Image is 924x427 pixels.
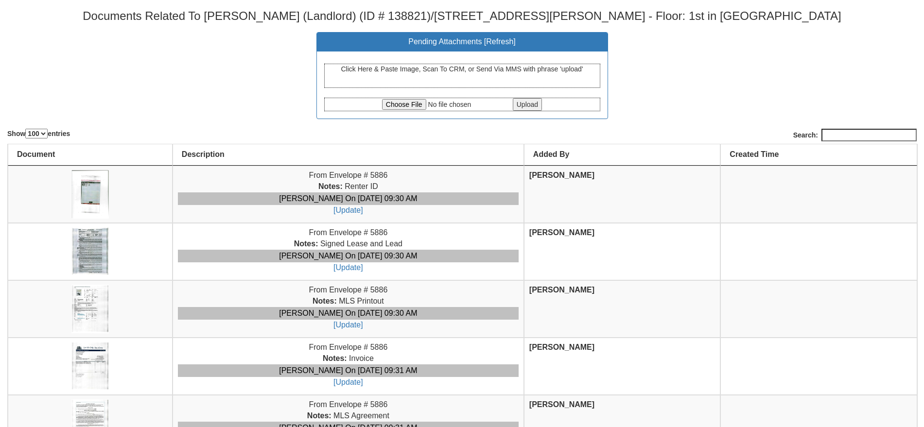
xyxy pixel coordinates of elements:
[524,144,720,166] th: Added By
[178,342,519,388] center: From Envelope # 5886
[7,129,70,138] label: Show entries
[178,182,519,215] span: Renter ID
[486,37,513,46] a: Refresh
[71,227,109,276] img: uid(148)-43331310-0cef-4272-5f63-99f7a35d5b60.jpg
[7,10,917,22] h3: Documents Related To [PERSON_NAME] (Landlord) (ID # 138821)/[STREET_ADDRESS][PERSON_NAME] - Floor...
[25,129,48,138] select: Showentries
[178,285,519,331] center: From Envelope # 5886
[178,250,519,263] div: [PERSON_NAME] On [DATE] 09:30 AM
[513,98,542,111] input: Upload
[793,129,917,141] label: Search:
[71,342,109,391] img: uid(148)-c2d41387-734a-e2a8-aeb4-c8711078fafa.jpg
[71,170,109,219] img: uid(148)-6f412a46-695b-528c-6c80-abc50c12cdac.jpg
[524,280,720,338] th: [PERSON_NAME]
[323,354,347,362] b: Notes:
[178,170,519,216] center: From Envelope # 5886
[307,411,331,420] b: Notes:
[333,378,363,386] a: [Update]
[178,297,519,329] span: MLS Printout
[178,227,519,273] center: From Envelope # 5886
[294,239,318,248] b: Notes:
[524,166,720,223] th: [PERSON_NAME]
[324,37,600,46] h3: Pending Attachments [ ]
[178,239,519,272] span: Signed Lease and Lead
[178,364,519,377] div: [PERSON_NAME] On [DATE] 09:31 AM
[720,144,917,166] th: Created Time
[318,182,343,190] b: Notes:
[71,285,109,333] img: uid(148)-99a6fed0-06ea-430b-fd6e-cd9adb28271c.jpg
[333,263,363,272] a: [Update]
[524,338,720,395] th: [PERSON_NAME]
[333,321,363,329] a: [Update]
[8,144,173,166] th: Document
[333,206,363,214] a: [Update]
[524,223,720,280] th: [PERSON_NAME]
[178,307,519,320] div: [PERSON_NAME] On [DATE] 09:30 AM
[178,192,519,205] div: [PERSON_NAME] On [DATE] 09:30 AM
[821,129,917,141] input: Search:
[178,354,519,387] span: Invoice
[313,297,337,305] b: Notes:
[173,144,524,166] th: Description
[324,64,600,88] div: Click Here & Paste Image, Scan To CRM, or Send Via MMS with phrase 'upload'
